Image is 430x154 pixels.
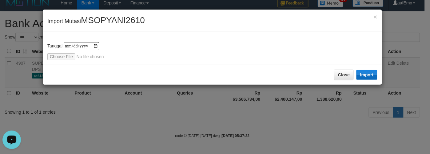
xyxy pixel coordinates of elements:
span: Import Mutasi [47,18,145,24]
button: Open LiveChat chat widget [2,2,21,21]
span: × [374,13,377,20]
span: MSOPYANI2610 [81,15,145,25]
button: Import [356,70,377,80]
div: Tanggal: [47,42,377,60]
button: Close [334,70,354,80]
button: Close [374,14,377,20]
